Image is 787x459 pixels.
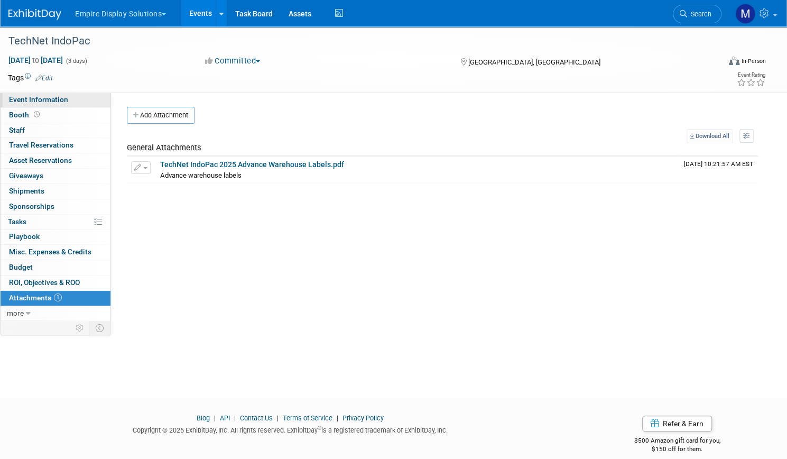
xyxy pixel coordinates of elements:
span: [DATE] [DATE] [8,56,63,65]
a: Event Information [1,93,110,107]
a: ROI, Objectives & ROO [1,276,110,290]
span: Misc. Expenses & Credits [9,247,91,256]
span: Playbook [9,232,40,241]
span: Travel Reservations [9,141,73,149]
img: Format-Inperson.png [729,57,739,65]
a: Download All [687,129,733,143]
a: Travel Reservations [1,138,110,153]
a: Tasks [1,215,110,229]
a: Playbook [1,229,110,244]
span: ROI, Objectives & ROO [9,278,80,287]
a: Asset Reservations [1,153,110,168]
span: 1 [54,293,62,301]
a: API [220,414,230,422]
span: | [334,414,341,422]
button: Committed [201,56,264,67]
a: Search [673,5,721,23]
a: Privacy Policy [342,414,384,422]
div: Copyright © 2025 ExhibitDay, Inc. All rights reserved. ExhibitDay is a registered trademark of Ex... [8,423,572,435]
a: Attachments1 [1,291,110,306]
div: Event Rating [737,72,765,78]
a: Blog [197,414,210,422]
sup: ® [318,425,321,431]
span: Sponsorships [9,202,54,210]
div: TechNet IndoPac [5,32,701,51]
img: ExhibitDay [8,9,61,20]
td: Toggle Event Tabs [89,321,111,335]
div: $500 Amazon gift card for you, [588,429,766,454]
span: Event Information [9,95,68,104]
span: Asset Reservations [9,156,72,164]
span: Shipments [9,187,44,195]
a: more [1,306,110,321]
span: Budget [9,263,33,271]
span: | [232,414,238,422]
span: Staff [9,126,25,134]
a: Edit [35,75,53,82]
a: Booth [1,108,110,123]
div: In-Person [741,57,766,65]
td: Personalize Event Tab Strip [71,321,89,335]
div: Event Format [653,55,766,71]
span: Booth [9,111,42,119]
a: Misc. Expenses & Credits [1,245,110,260]
a: Staff [1,123,110,138]
span: | [211,414,218,422]
a: Sponsorships [1,199,110,214]
a: TechNet IndoPac 2025 Advance Warehouse Labels.pdf [160,160,344,169]
span: Upload Timestamp [684,160,753,168]
img: Matt h [735,4,755,24]
span: | [274,414,281,422]
td: Tags [8,72,53,83]
a: Refer & Earn [642,416,712,432]
span: Search [687,10,711,18]
span: Tasks [8,217,26,226]
div: $150 off for them. [588,445,766,454]
span: Booth not reserved yet [32,111,42,118]
span: to [31,56,41,65]
td: Upload Timestamp [680,157,758,183]
span: [GEOGRAPHIC_DATA], [GEOGRAPHIC_DATA] [468,58,600,66]
a: Shipments [1,184,110,199]
a: Giveaways [1,169,110,183]
button: Add Attachment [127,107,195,124]
span: Advance warehouse labels [160,171,242,179]
span: General Attachments [127,143,201,152]
a: Budget [1,260,110,275]
span: (3 days) [65,58,87,65]
span: Attachments [9,293,62,302]
span: Giveaways [9,171,43,180]
span: more [7,309,24,317]
a: Terms of Service [283,414,332,422]
a: Contact Us [240,414,273,422]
